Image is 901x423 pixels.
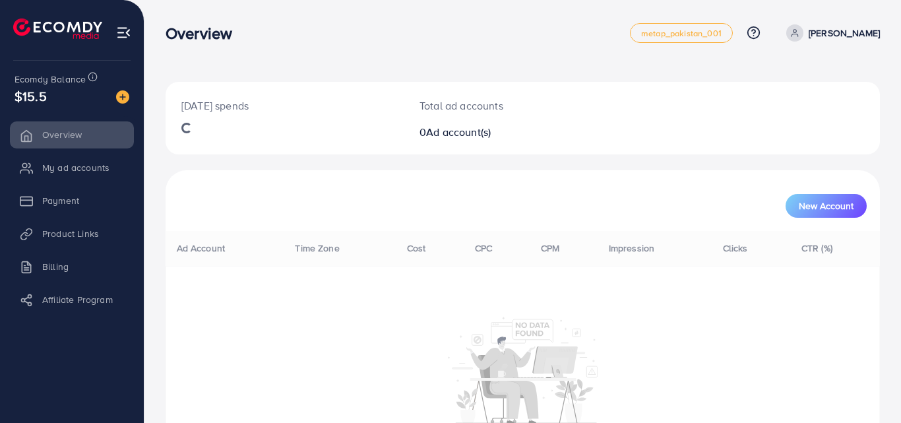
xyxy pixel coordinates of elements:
[181,98,388,114] p: [DATE] spends
[809,25,880,41] p: [PERSON_NAME]
[786,194,867,218] button: New Account
[641,29,722,38] span: metap_pakistan_001
[419,98,567,114] p: Total ad accounts
[426,125,491,139] span: Ad account(s)
[630,23,733,43] a: metap_pakistan_001
[799,201,854,211] span: New Account
[116,90,129,104] img: image
[781,24,880,42] a: [PERSON_NAME]
[419,126,567,139] h2: 0
[116,25,131,40] img: menu
[13,18,102,39] img: logo
[15,86,47,106] span: $15.5
[166,24,243,43] h3: Overview
[15,73,86,86] span: Ecomdy Balance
